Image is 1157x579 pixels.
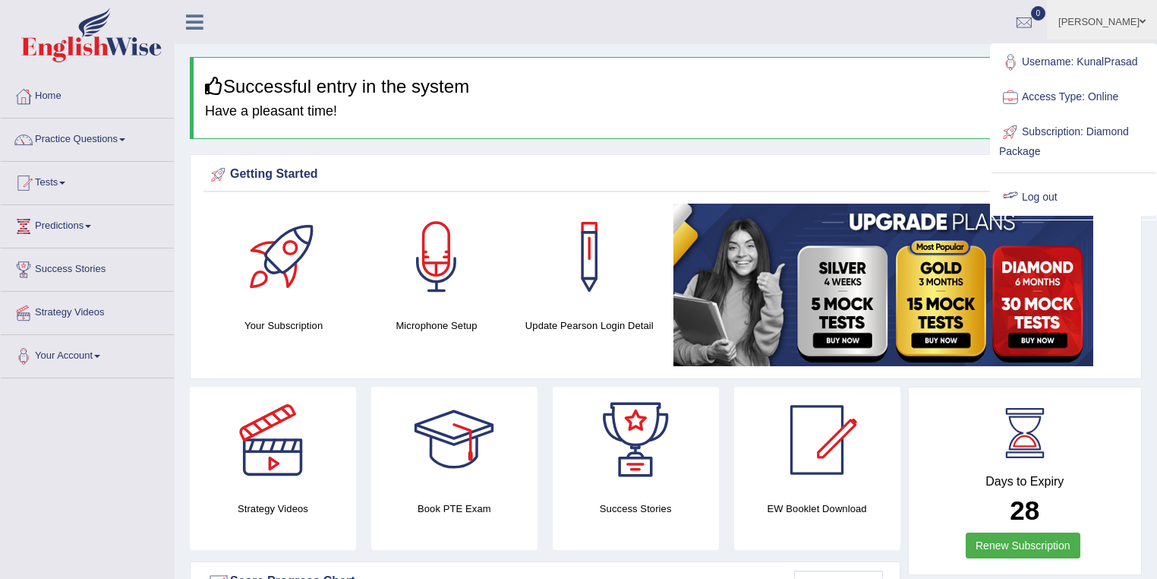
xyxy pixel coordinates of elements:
h4: Book PTE Exam [371,501,538,517]
a: Practice Questions [1,119,174,157]
a: Your Account [1,335,174,373]
a: Home [1,75,174,113]
h4: Strategy Videos [190,501,356,517]
a: Strategy Videos [1,292,174,330]
b: 28 [1010,495,1039,525]
a: Renew Subscription [966,533,1080,558]
h4: Have a pleasant time! [205,104,1130,119]
h4: Days to Expiry [925,475,1125,489]
h3: Successful entry in the system [205,77,1130,96]
a: Log out [991,180,1155,215]
span: 0 [1031,6,1046,21]
a: Subscription: Diamond Package [991,115,1155,166]
h4: EW Booklet Download [734,501,900,517]
a: Predictions [1,205,174,243]
a: Tests [1,162,174,200]
div: Getting Started [207,163,1124,186]
a: Access Type: Online [991,80,1155,115]
a: Username: KunalPrasad [991,45,1155,80]
h4: Update Pearson Login Detail [521,318,658,334]
h4: Microphone Setup [367,318,505,334]
h4: Your Subscription [215,318,352,334]
h4: Success Stories [553,501,719,517]
img: small5.jpg [673,204,1093,366]
a: Success Stories [1,248,174,286]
